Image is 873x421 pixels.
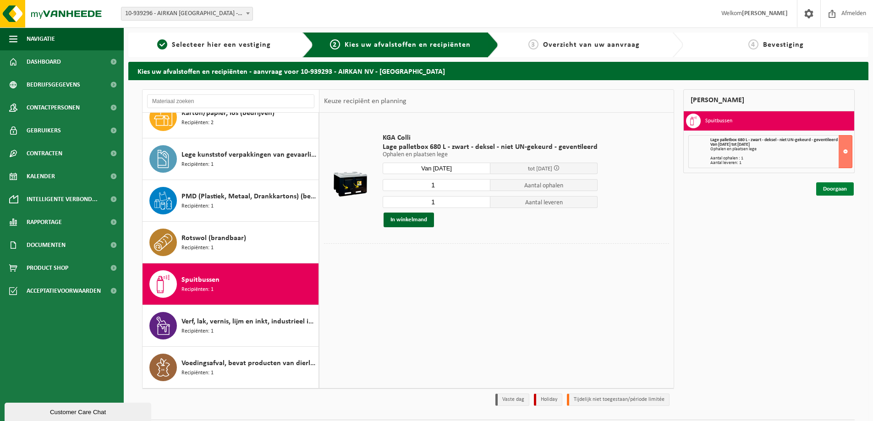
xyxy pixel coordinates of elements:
[27,279,101,302] span: Acceptatievoorwaarden
[27,234,66,257] span: Documenten
[710,147,852,152] div: Ophalen en plaatsen lege
[763,41,804,49] span: Bevestiging
[143,97,319,138] button: Karton/papier, los (bedrijven) Recipiënten: 2
[143,263,319,305] button: Spuitbussen Recipiënten: 1
[172,41,271,49] span: Selecteer hier een vestiging
[345,41,471,49] span: Kies uw afvalstoffen en recipiënten
[383,133,598,142] span: KGA Colli
[383,163,490,174] input: Selecteer datum
[133,39,295,50] a: 1Selecteer hier een vestiging
[748,39,758,49] span: 4
[319,90,411,113] div: Keuze recipiënt en planning
[181,285,214,294] span: Recipiënten: 1
[27,73,80,96] span: Bedrijfsgegevens
[543,41,640,49] span: Overzicht van uw aanvraag
[181,202,214,211] span: Recipiënten: 1
[181,191,316,202] span: PMD (Plastiek, Metaal, Drankkartons) (bedrijven)
[181,358,316,369] span: Voedingsafval, bevat producten van dierlijke oorsprong, onverpakt, categorie 3
[495,394,529,406] li: Vaste dag
[27,211,62,234] span: Rapportage
[705,114,732,128] h3: Spuitbussen
[27,165,55,188] span: Kalender
[181,119,214,127] span: Recipiënten: 2
[710,142,750,147] strong: Van [DATE] tot [DATE]
[181,244,214,252] span: Recipiënten: 1
[384,213,434,227] button: In winkelmand
[128,62,868,80] h2: Kies uw afvalstoffen en recipiënten - aanvraag voor 10-939293 - AIRKAN NV - [GEOGRAPHIC_DATA]
[181,160,214,169] span: Recipiënten: 1
[683,89,855,111] div: [PERSON_NAME]
[528,166,552,172] span: tot [DATE]
[816,182,854,196] a: Doorgaan
[534,394,562,406] li: Holiday
[27,257,68,279] span: Product Shop
[181,369,214,377] span: Recipiënten: 1
[330,39,340,49] span: 2
[121,7,253,21] span: 10-939296 - AIRKAN NV - OUDENAARDE
[143,347,319,388] button: Voedingsafval, bevat producten van dierlijke oorsprong, onverpakt, categorie 3 Recipiënten: 1
[121,7,253,20] span: 10-939296 - AIRKAN NV - OUDENAARDE
[157,39,167,49] span: 1
[181,149,316,160] span: Lege kunststof verpakkingen van gevaarlijke stoffen
[5,401,153,421] iframe: chat widget
[147,94,314,108] input: Materiaal zoeken
[181,108,275,119] span: Karton/papier, los (bedrijven)
[710,156,852,161] div: Aantal ophalen : 1
[143,138,319,180] button: Lege kunststof verpakkingen van gevaarlijke stoffen Recipiënten: 1
[528,39,538,49] span: 3
[143,305,319,347] button: Verf, lak, vernis, lijm en inkt, industrieel in kleinverpakking Recipiënten: 1
[181,274,220,285] span: Spuitbussen
[27,27,55,50] span: Navigatie
[742,10,788,17] strong: [PERSON_NAME]
[710,161,852,165] div: Aantal leveren: 1
[143,222,319,263] button: Rotswol (brandbaar) Recipiënten: 1
[27,119,61,142] span: Gebruikers
[383,142,598,152] span: Lage palletbox 680 L - zwart - deksel - niet UN-gekeurd - geventileerd
[710,137,838,142] span: Lage palletbox 680 L - zwart - deksel - niet UN-gekeurd - geventileerd
[567,394,670,406] li: Tijdelijk niet toegestaan/période limitée
[383,152,598,158] p: Ophalen en plaatsen lege
[490,196,598,208] span: Aantal leveren
[490,179,598,191] span: Aantal ophalen
[27,188,98,211] span: Intelligente verbond...
[181,327,214,336] span: Recipiënten: 1
[181,233,246,244] span: Rotswol (brandbaar)
[27,142,62,165] span: Contracten
[27,50,61,73] span: Dashboard
[27,96,80,119] span: Contactpersonen
[181,316,316,327] span: Verf, lak, vernis, lijm en inkt, industrieel in kleinverpakking
[143,180,319,222] button: PMD (Plastiek, Metaal, Drankkartons) (bedrijven) Recipiënten: 1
